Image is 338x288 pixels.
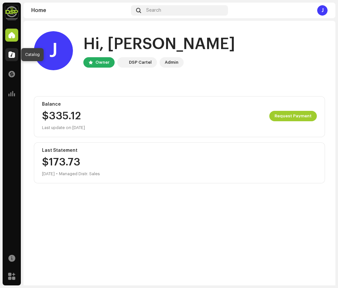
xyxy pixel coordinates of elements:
[59,170,100,178] div: Managed Distr. Sales
[42,170,55,178] div: [DATE]
[165,59,178,66] div: Admin
[5,5,18,18] img: 337c92e9-c8c2-4d5f-b899-13dae4d4afdd
[42,148,317,153] div: Last Statement
[42,102,317,107] div: Balance
[56,170,58,178] div: •
[34,142,325,183] re-o-card-value: Last Statement
[269,111,317,121] button: Request Payment
[146,8,161,13] span: Search
[83,34,235,55] div: Hi, [PERSON_NAME]
[317,5,328,16] div: J
[42,124,317,132] div: Last update on [DATE]
[34,31,73,70] div: J
[129,59,152,66] div: DSP Cartel
[31,8,128,13] div: Home
[275,110,312,123] span: Request Payment
[34,96,325,137] re-o-card-value: Balance
[119,59,126,66] img: 337c92e9-c8c2-4d5f-b899-13dae4d4afdd
[95,59,109,66] div: Owner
